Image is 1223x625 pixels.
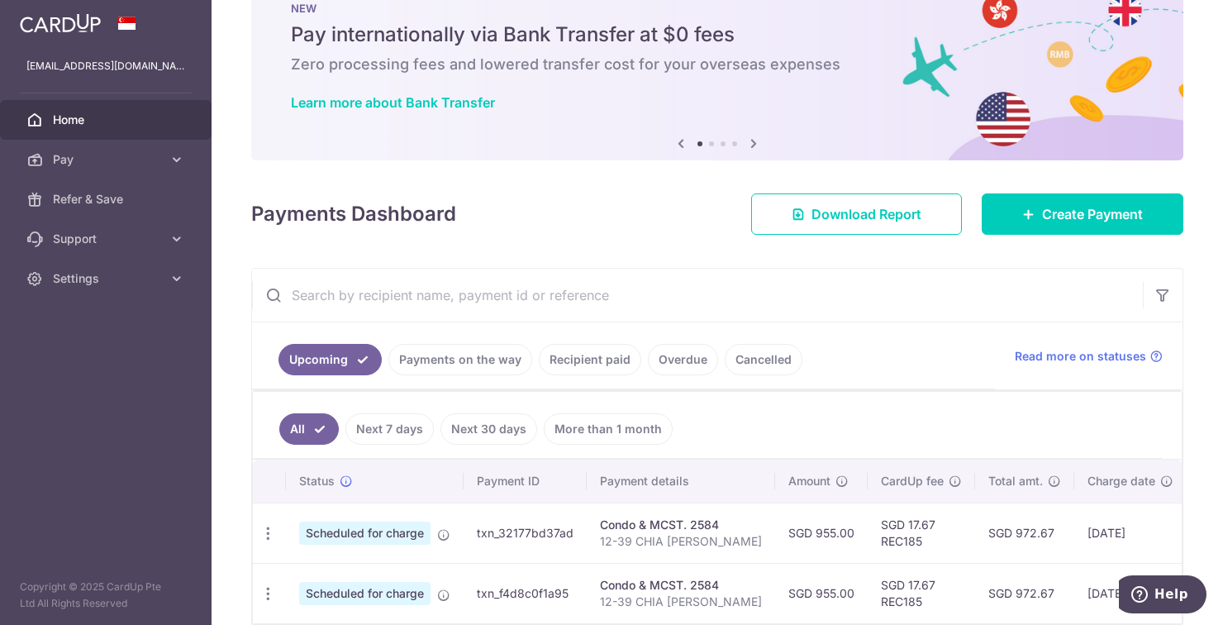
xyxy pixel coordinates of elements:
[1087,473,1155,489] span: Charge date
[544,413,673,445] a: More than 1 month
[788,473,830,489] span: Amount
[345,413,434,445] a: Next 7 days
[53,151,162,168] span: Pay
[291,2,1144,15] p: NEW
[1074,503,1187,563] td: [DATE]
[252,269,1143,322] input: Search by recipient name, payment id or reference
[291,55,1144,74] h6: Zero processing fees and lowered transfer cost for your overseas expenses
[775,503,868,563] td: SGD 955.00
[26,58,185,74] p: [EMAIL_ADDRESS][DOMAIN_NAME]
[299,522,431,545] span: Scheduled for charge
[982,193,1183,235] a: Create Payment
[299,473,335,489] span: Status
[251,199,456,229] h4: Payments Dashboard
[278,344,382,375] a: Upcoming
[1074,563,1187,623] td: [DATE]
[725,344,802,375] a: Cancelled
[988,473,1043,489] span: Total amt.
[1042,204,1143,224] span: Create Payment
[464,503,587,563] td: txn_32177bd37ad
[539,344,641,375] a: Recipient paid
[775,563,868,623] td: SGD 955.00
[299,582,431,605] span: Scheduled for charge
[587,460,775,503] th: Payment details
[600,533,762,550] p: 12-39 CHIA [PERSON_NAME]
[975,563,1074,623] td: SGD 972.67
[464,460,587,503] th: Payment ID
[464,563,587,623] td: txn_f4d8c0f1a95
[291,94,495,111] a: Learn more about Bank Transfer
[53,270,162,287] span: Settings
[600,577,762,594] div: Condo & MCST. 2584
[53,191,162,208] span: Refer & Save
[868,503,975,563] td: SGD 17.67 REC185
[881,473,944,489] span: CardUp fee
[1015,348,1146,365] span: Read more on statuses
[20,13,101,33] img: CardUp
[1015,348,1163,365] a: Read more on statuses
[53,112,162,128] span: Home
[1119,575,1206,617] iframe: Opens a widget where you can find more information
[440,413,537,445] a: Next 30 days
[648,344,718,375] a: Overdue
[53,231,162,247] span: Support
[279,413,339,445] a: All
[291,21,1144,48] h5: Pay internationally via Bank Transfer at $0 fees
[600,594,762,610] p: 12-39 CHIA [PERSON_NAME]
[811,204,921,224] span: Download Report
[388,344,532,375] a: Payments on the way
[868,563,975,623] td: SGD 17.67 REC185
[975,503,1074,563] td: SGD 972.67
[600,517,762,533] div: Condo & MCST. 2584
[751,193,962,235] a: Download Report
